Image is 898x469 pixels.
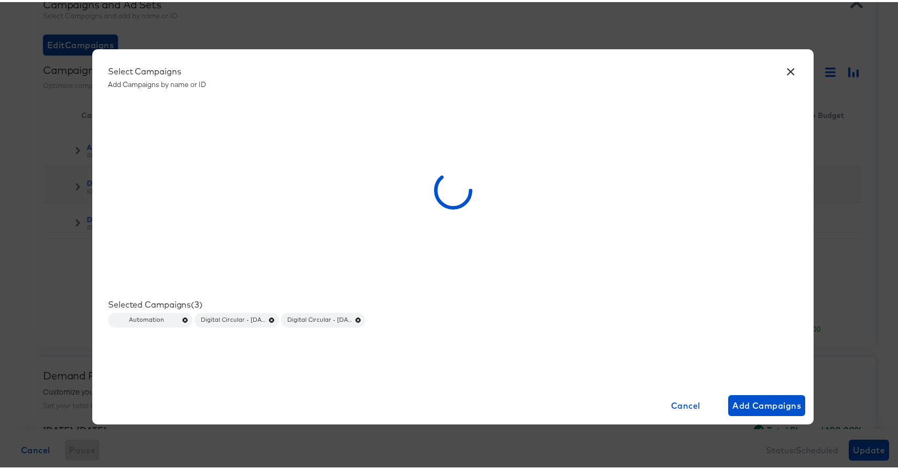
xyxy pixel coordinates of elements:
[281,314,365,322] span: Digital Circular - [DATE]
[782,58,800,77] button: ×
[123,314,178,322] span: Automation
[194,314,279,322] span: Digital Circular - [DATE]
[651,396,720,411] span: Cancel
[108,64,798,88] div: Add Campaigns by name or ID
[732,396,801,411] span: Add Campaigns
[647,393,724,414] button: Cancel
[108,64,798,74] div: Select Campaigns
[728,393,805,414] button: Add Campaigns
[108,297,798,308] div: Selected Campaigns ( 3 )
